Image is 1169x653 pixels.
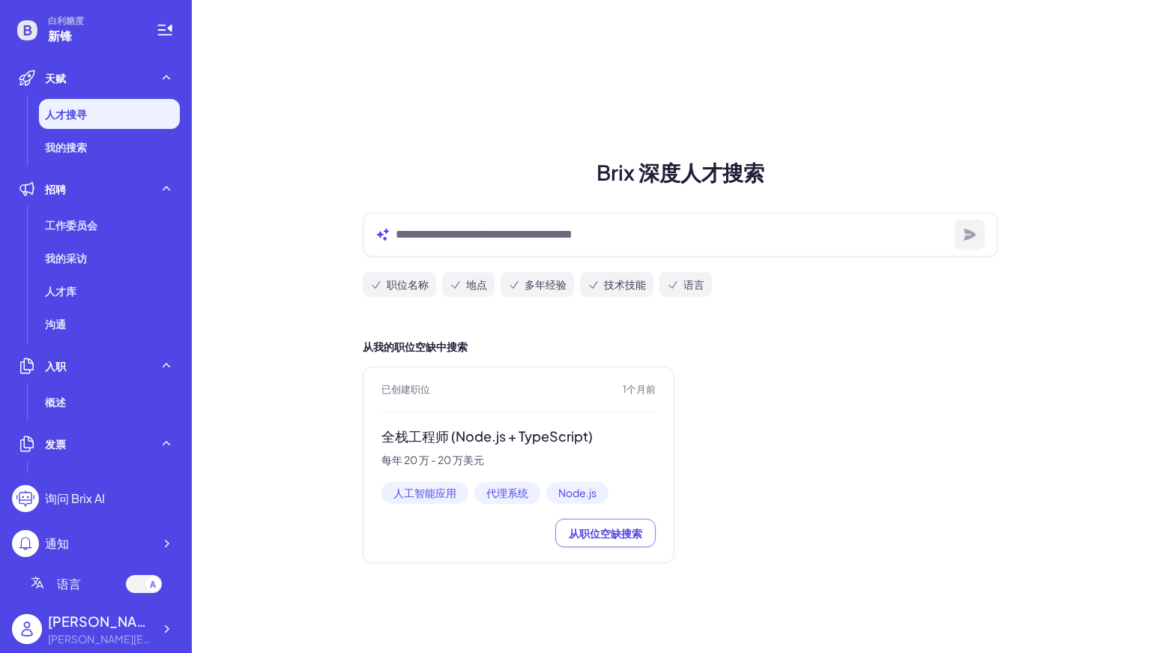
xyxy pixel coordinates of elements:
font: 全栈工程师 (Node.js + TypeScript) [381,427,593,445]
font: 白利糖度 [48,15,84,26]
font: 人才搜寻 [45,107,87,121]
font: 地点 [466,277,487,291]
div: 玛吉 [48,611,153,631]
button: 从职位空缺搜索 [555,519,656,547]
font: 代理系统 [486,486,528,499]
img: user_logo.png [12,614,42,644]
font: 我的采访 [45,251,87,265]
font: 多年经验 [525,277,567,291]
font: [PERSON_NAME][EMAIL_ADDRESS][DOMAIN_NAME] [48,632,309,646]
font: [PERSON_NAME] [48,613,160,630]
font: 1个月前 [623,383,656,395]
div: Maggie@joinbrix.com [48,631,153,647]
font: Brix 深度人才搜索 [596,159,764,185]
font: 已创建职位 [381,383,430,395]
font: 人才库 [45,284,76,298]
font: 入职 [45,359,66,373]
font: 询问 Brix AI [45,490,105,506]
font: 新锋 [48,28,72,43]
font: 招聘 [45,182,66,196]
span: 新锋 [48,27,138,45]
font: 语言 [683,277,704,291]
font: 技术技能 [604,277,646,291]
font: 工作委员会 [45,218,97,232]
font: 概述 [45,395,66,409]
font: 从职位空缺搜索 [569,526,642,540]
font: 我的搜索 [45,140,87,154]
font: 每年 20 万 - 20 万美元 [381,453,484,466]
font: 沟通 [45,317,66,331]
font: 通知 [45,535,69,551]
font: 职位名称 [387,277,429,291]
font: 天赋 [45,71,66,85]
font: 发票 [45,437,66,451]
font: 从我的职位空缺中搜索 [363,340,468,353]
font: 人工智能应用 [393,486,456,499]
font: Node.js [558,486,596,499]
font: 语言 [57,576,81,592]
